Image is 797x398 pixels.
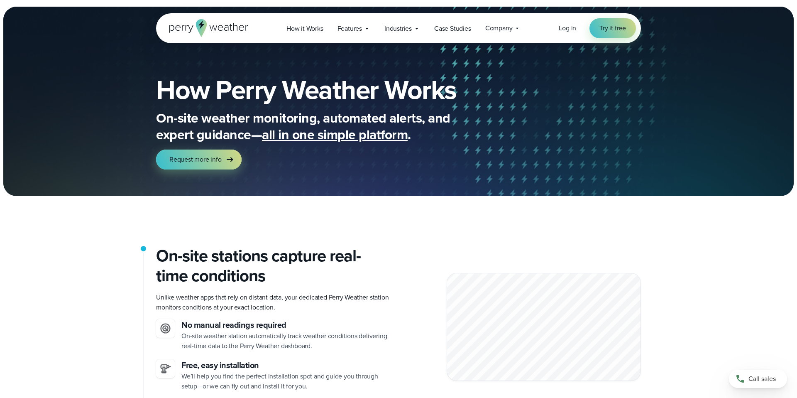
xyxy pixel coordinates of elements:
[337,24,362,34] span: Features
[156,76,516,103] h1: How Perry Weather Works
[434,24,471,34] span: Case Studies
[279,20,330,37] a: How it Works
[589,18,636,38] a: Try it free
[286,24,323,34] span: How it Works
[169,155,222,165] span: Request more info
[181,371,392,391] p: We’ll help you find the perfect installation spot and guide you through setup—or we can fly out a...
[156,292,392,312] p: Unlike weather apps that rely on distant data, your dedicated Perry Weather station monitors cond...
[427,20,478,37] a: Case Studies
[181,331,392,351] p: On-site weather station automatically track weather conditions delivering real-time data to the P...
[384,24,412,34] span: Industries
[599,23,626,33] span: Try it free
[748,374,776,384] span: Call sales
[559,23,576,33] a: Log in
[181,319,392,331] h3: No manual readings required
[156,150,242,170] a: Request more info
[262,125,408,145] span: all in one simple platform
[485,23,513,33] span: Company
[729,370,787,388] a: Call sales
[181,359,392,371] h3: Free, easy installation
[156,110,488,143] p: On-site weather monitoring, automated alerts, and expert guidance— .
[156,246,392,286] h2: On-site stations capture real-time conditions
